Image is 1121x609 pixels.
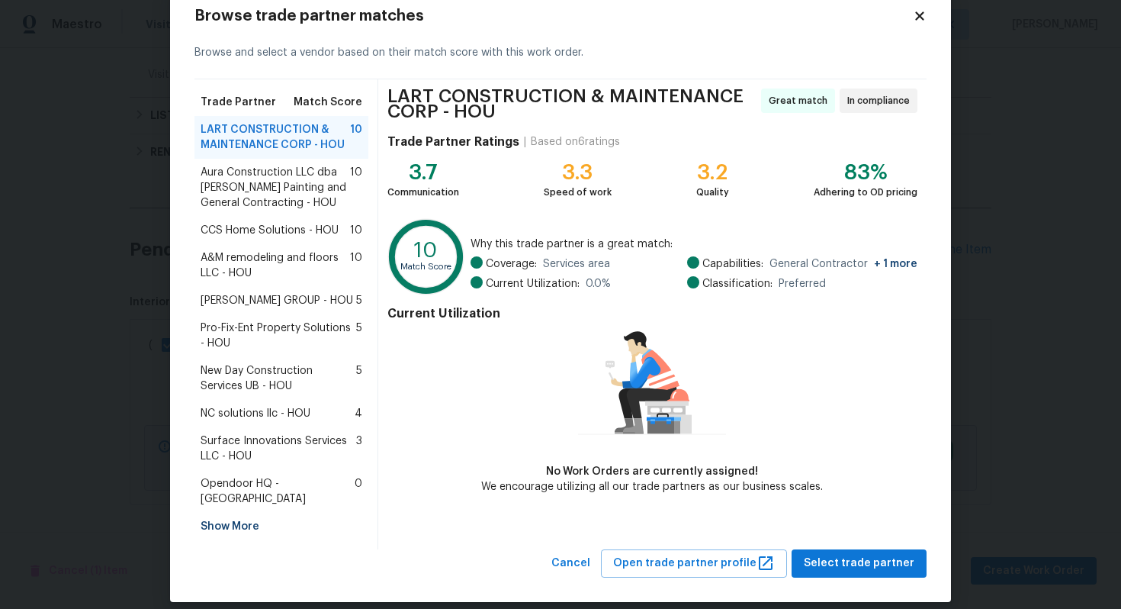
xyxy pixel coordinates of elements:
[387,185,459,200] div: Communication
[194,8,913,24] h2: Browse trade partner matches
[519,134,531,150] div: |
[350,223,362,238] span: 10
[201,165,350,211] span: Aura Construction LLC dba [PERSON_NAME] Painting and General Contracting - HOU
[201,363,356,394] span: New Day Construction Services UB - HOU
[201,223,339,238] span: CCS Home Solutions - HOU
[194,513,368,540] div: Show More
[544,185,612,200] div: Speed of work
[481,464,823,479] div: No Work Orders are currently assigned!
[201,476,355,507] span: Opendoor HQ - [GEOGRAPHIC_DATA]
[696,165,729,180] div: 3.2
[201,433,356,464] span: Surface Innovations Services LLC - HOU
[201,406,310,421] span: NC solutions llc - HOU
[543,256,610,272] span: Services area
[702,276,772,292] span: Classification:
[586,276,611,292] span: 0.0 %
[355,406,362,421] span: 4
[769,93,834,108] span: Great match
[481,479,823,495] div: We encourage utilizing all our trade partners as our business scales.
[847,93,916,108] span: In compliance
[356,321,362,351] span: 5
[792,549,927,578] button: Select trade partner
[294,95,362,110] span: Match Score
[601,549,787,578] button: Open trade partner profile
[551,554,590,573] span: Cancel
[356,363,362,394] span: 5
[201,250,350,281] span: A&M remodeling and floors LLC - HOU
[356,293,362,308] span: 5
[201,122,350,153] span: LART CONSTRUCTION & MAINTENANCE CORP - HOU
[400,263,451,271] text: Match Score
[471,237,917,252] span: Why this trade partner is a great match:
[696,185,729,200] div: Quality
[350,122,362,153] span: 10
[414,240,438,261] text: 10
[387,89,756,119] span: LART CONSTRUCTION & MAINTENANCE CORP - HOU
[350,250,362,281] span: 10
[613,554,775,573] span: Open trade partner profile
[387,165,459,180] div: 3.7
[387,134,519,150] h4: Trade Partner Ratings
[387,306,917,321] h4: Current Utilization
[350,165,362,211] span: 10
[201,293,353,308] span: [PERSON_NAME] GROUP - HOU
[814,165,917,180] div: 83%
[779,276,826,292] span: Preferred
[814,185,917,200] div: Adhering to OD pricing
[531,134,620,150] div: Based on 6 ratings
[874,259,917,269] span: + 1 more
[769,256,917,272] span: General Contractor
[702,256,763,272] span: Capabilities:
[545,549,596,578] button: Cancel
[356,433,362,464] span: 3
[486,276,580,292] span: Current Utilization:
[544,165,612,180] div: 3.3
[804,554,914,573] span: Select trade partner
[201,321,356,351] span: Pro-Fix-Ent Property Solutions - HOU
[194,27,927,79] div: Browse and select a vendor based on their match score with this work order.
[355,476,362,507] span: 0
[486,256,537,272] span: Coverage:
[201,95,276,110] span: Trade Partner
